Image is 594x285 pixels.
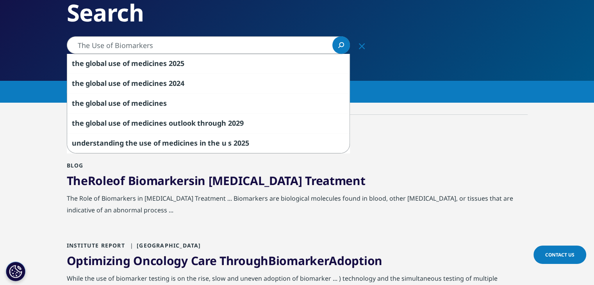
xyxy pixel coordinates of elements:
span: the [72,118,84,128]
span: global [86,98,107,108]
span: medicines [131,98,167,108]
a: Contact Us [533,246,586,264]
span: of [123,59,130,68]
span: the [72,59,84,68]
span: of [123,118,130,128]
div: Search Suggestions [67,54,350,153]
span: 2024 [169,78,184,88]
span: global [86,59,107,68]
a: Optimizing Oncology Care ThroughBiomarkerAdoption [67,253,382,269]
div: the global use of medicines 2024 [67,73,350,93]
span: 2029 [228,118,244,128]
span: the [125,138,137,148]
span: medicines [131,59,167,68]
div: the global use of medicines [67,93,350,113]
svg: Search [338,42,344,48]
span: Blog [67,162,84,169]
span: of [123,98,130,108]
span: medicines [131,118,167,128]
span: 2025 [169,59,184,68]
span: global [86,78,107,88]
span: use [108,59,121,68]
div: The Role of Biomarkers in [MEDICAL_DATA] Treatment ... Biomarkers are biological molecules found ... [67,192,528,220]
span: The [67,173,88,189]
span: 2025 [234,138,249,148]
span: outlook [169,118,196,128]
span: [GEOGRAPHIC_DATA] [127,242,201,249]
span: Institute Report [67,242,125,249]
span: through [197,118,226,128]
span: u [222,138,227,148]
span: of [123,78,130,88]
span: in [200,138,206,148]
span: use [108,98,121,108]
button: Cookies Settings [6,262,25,281]
span: the [72,78,84,88]
div: the global use of medicines outlook through 2029 [67,113,350,133]
span: Contact Us [545,251,574,258]
span: understanding [72,138,124,148]
span: of [113,173,125,189]
span: use [139,138,152,148]
div: understanding the use of medicines in the u s 2025 [67,133,350,153]
span: global [86,118,107,128]
div: the global use of medicines 2025 [67,54,350,73]
span: the [72,98,84,108]
div: Clear [353,36,371,55]
span: s [228,138,232,148]
a: TheRoleof Biomarkersin [MEDICAL_DATA] Treatment [67,173,366,189]
span: Biomarkers [128,173,194,189]
span: Biomarker [268,253,329,269]
span: medicines [162,138,198,148]
input: Search [67,36,350,54]
svg: Clear [359,43,365,49]
span: of [153,138,161,148]
a: Search [332,36,350,54]
span: the [208,138,220,148]
span: use [108,118,121,128]
span: use [108,78,121,88]
span: medicines [131,78,167,88]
